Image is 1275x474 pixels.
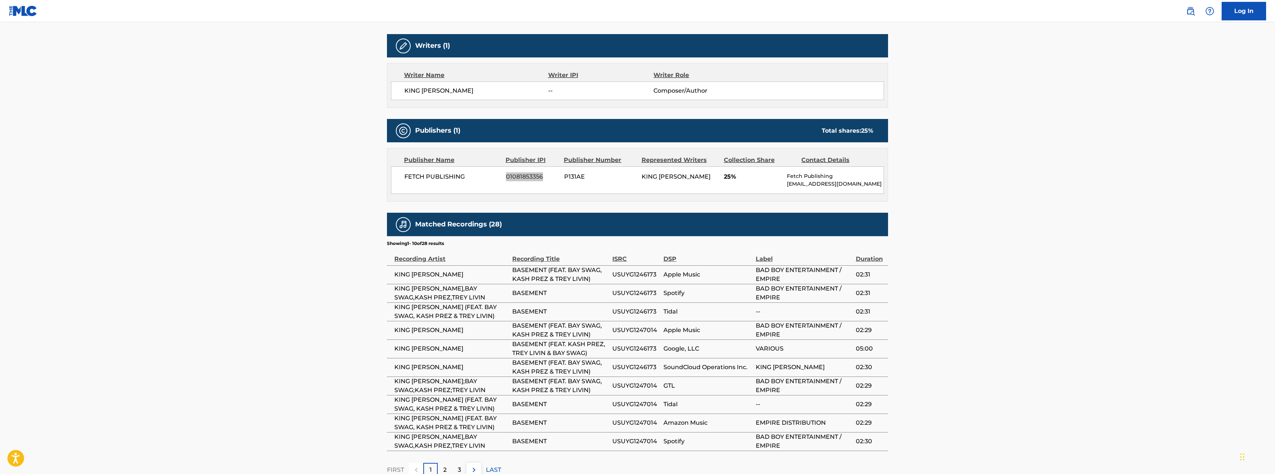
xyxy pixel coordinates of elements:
span: USUYG1247014 [612,418,659,427]
div: Writer Name [404,71,548,80]
span: VARIOUS [756,344,852,353]
span: USUYG1246173 [612,307,659,316]
span: USUYG1246173 [612,344,659,353]
span: 02:31 [856,270,884,279]
span: Google, LLC [663,344,752,353]
span: BASEMENT (FEAT. BAY SWAG, KASH PREZ & TREY LIVIN) [512,377,609,395]
div: Collection Share [724,156,796,165]
span: BASEMENT [512,400,609,409]
span: BASEMENT [512,307,609,316]
span: BAD BOY ENTERTAINMENT / EMPIRE [756,321,852,339]
img: Writers [399,42,408,50]
span: 02:30 [856,363,884,372]
img: MLC Logo [9,6,37,16]
div: Publisher Name [404,156,500,165]
span: Tidal [663,400,752,409]
span: -- [756,400,852,409]
h5: Publishers (1) [415,126,460,135]
span: -- [756,307,852,316]
a: Log In [1222,2,1266,20]
span: EMPIRE DISTRIBUTION [756,418,852,427]
span: BAD BOY ENTERTAINMENT / EMPIRE [756,284,852,302]
span: USUYG1247014 [612,400,659,409]
p: [EMAIL_ADDRESS][DOMAIN_NAME] [787,180,884,188]
span: 02:31 [856,289,884,298]
span: USUYG1246173 [612,363,659,372]
div: Label [756,247,852,263]
span: KING [PERSON_NAME] (FEAT. BAY SWAG, KASH PREZ & TREY LIVIN) [394,395,509,413]
img: Publishers [399,126,408,135]
span: KING [PERSON_NAME];BAY SWAG;KASH PREZ;TREY LIVIN [394,377,509,395]
span: 02:29 [856,418,884,427]
span: KING [PERSON_NAME] (FEAT. BAY SWAG, KASH PREZ & TREY LIVIN) [394,414,509,432]
span: Amazon Music [663,418,752,427]
span: Spotify [663,289,752,298]
div: Writer IPI [548,71,654,80]
span: Spotify [663,437,752,446]
span: BASEMENT [512,418,609,427]
span: USUYG1247014 [612,381,659,390]
span: GTL [663,381,752,390]
span: KING [PERSON_NAME] [394,344,509,353]
div: Represented Writers [642,156,718,165]
span: KING [PERSON_NAME] [756,363,852,372]
p: Showing 1 - 10 of 28 results [387,240,444,247]
span: BASEMENT (FEAT. BAY SWAG, KASH PREZ & TREY LIVIN) [512,321,609,339]
span: P131AE [564,172,636,181]
img: search [1186,7,1195,16]
div: Drag [1240,446,1245,468]
span: BASEMENT (FEAT. KASH PREZ, TREY LIVIN & BAY SWAG) [512,340,609,358]
p: Fetch Publishing [787,172,884,180]
span: FETCH PUBLISHING [404,172,500,181]
span: KING [PERSON_NAME] [642,173,711,180]
span: Composer/Author [653,86,749,95]
span: SoundCloud Operations Inc. [663,363,752,372]
span: 01081853356 [506,172,559,181]
span: BAD BOY ENTERTAINMENT / EMPIRE [756,432,852,450]
span: Tidal [663,307,752,316]
h5: Writers (1) [415,42,450,50]
span: KING [PERSON_NAME] [394,270,509,279]
iframe: Chat Widget [1238,438,1275,474]
div: Recording Artist [394,247,509,263]
div: DSP [663,247,752,263]
div: Publisher Number [564,156,636,165]
span: BASEMENT [512,289,609,298]
span: 02:29 [856,400,884,409]
span: 02:29 [856,326,884,335]
span: BASEMENT (FEAT. BAY SWAG, KASH PREZ & TREY LIVIN) [512,266,609,284]
span: -- [548,86,653,95]
span: KING [PERSON_NAME],BAY SWAG,KASH PREZ,TREY LIVIN [394,432,509,450]
span: KING [PERSON_NAME] [394,326,509,335]
div: Publisher IPI [506,156,558,165]
span: 02:29 [856,381,884,390]
span: Apple Music [663,270,752,279]
span: KING [PERSON_NAME],BAY SWAG,KASH PREZ,TREY LIVIN [394,284,509,302]
span: BAD BOY ENTERTAINMENT / EMPIRE [756,377,852,395]
span: KING [PERSON_NAME] (FEAT. BAY SWAG, KASH PREZ & TREY LIVIN) [394,303,509,321]
span: KING [PERSON_NAME] [404,86,548,95]
span: USUYG1246173 [612,270,659,279]
div: Recording Title [512,247,609,263]
span: 02:30 [856,437,884,446]
div: Writer Role [653,71,749,80]
h5: Matched Recordings (28) [415,220,502,229]
span: BASEMENT (FEAT. BAY SWAG, KASH PREZ & TREY LIVIN) [512,358,609,376]
a: Public Search [1183,4,1198,19]
span: BASEMENT [512,437,609,446]
span: USUYG1246173 [612,289,659,298]
img: help [1205,7,1214,16]
div: Contact Details [801,156,873,165]
span: KING [PERSON_NAME] [394,363,509,372]
span: Apple Music [663,326,752,335]
span: USUYG1247014 [612,326,659,335]
span: 25 % [861,127,873,134]
span: USUYG1247014 [612,437,659,446]
div: Total shares: [822,126,873,135]
div: Help [1202,4,1217,19]
span: BAD BOY ENTERTAINMENT / EMPIRE [756,266,852,284]
div: Duration [856,247,884,263]
div: ISRC [612,247,659,263]
span: 25% [724,172,781,181]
